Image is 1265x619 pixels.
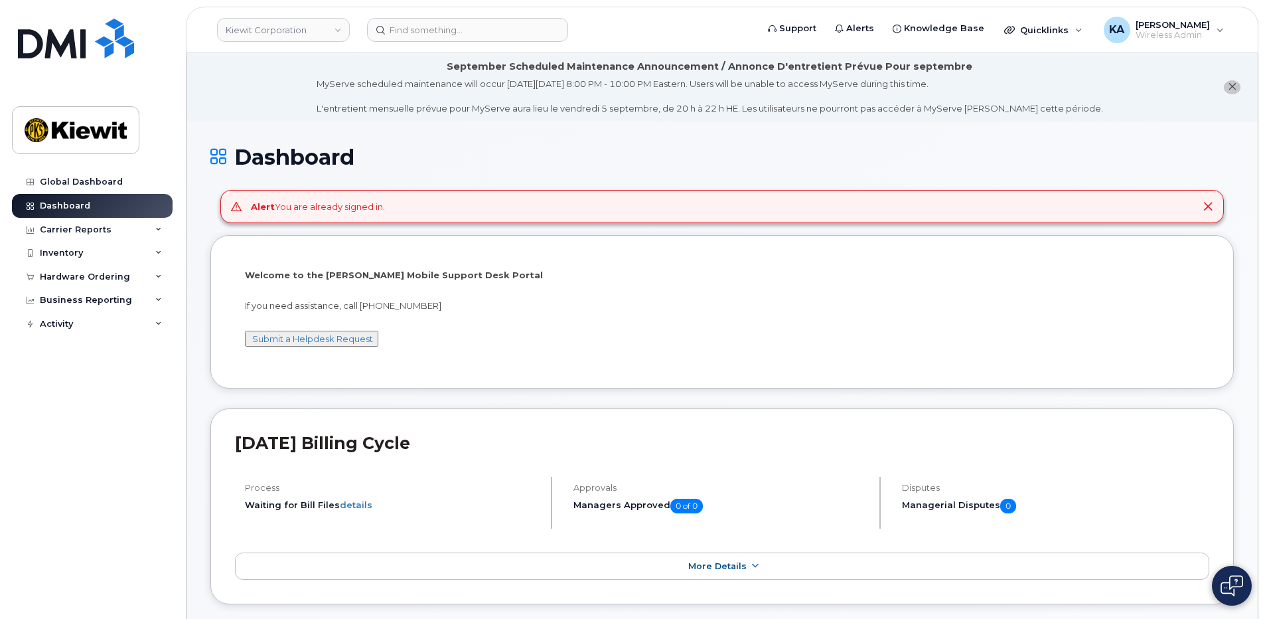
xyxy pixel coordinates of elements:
h4: Approvals [573,483,868,493]
h4: Process [245,483,540,493]
a: details [340,499,372,510]
div: MyServe scheduled maintenance will occur [DATE][DATE] 8:00 PM - 10:00 PM Eastern. Users will be u... [317,78,1103,115]
div: September Scheduled Maintenance Announcement / Annonce D'entretient Prévue Pour septembre [447,60,972,74]
span: 0 [1000,499,1016,513]
a: Submit a Helpdesk Request [252,333,373,344]
h5: Managers Approved [573,499,868,513]
h2: [DATE] Billing Cycle [235,433,1209,453]
h4: Disputes [902,483,1209,493]
button: close notification [1224,80,1240,94]
span: More Details [688,561,747,571]
img: Open chat [1221,575,1243,596]
h1: Dashboard [210,145,1234,169]
h5: Managerial Disputes [902,499,1209,513]
p: Welcome to the [PERSON_NAME] Mobile Support Desk Portal [245,269,1199,282]
p: If you need assistance, call [PHONE_NUMBER] [245,300,1199,312]
div: You are already signed in. [251,201,385,213]
strong: Alert [251,201,275,212]
li: Waiting for Bill Files [245,499,540,511]
button: Submit a Helpdesk Request [245,331,378,347]
span: 0 of 0 [670,499,703,513]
